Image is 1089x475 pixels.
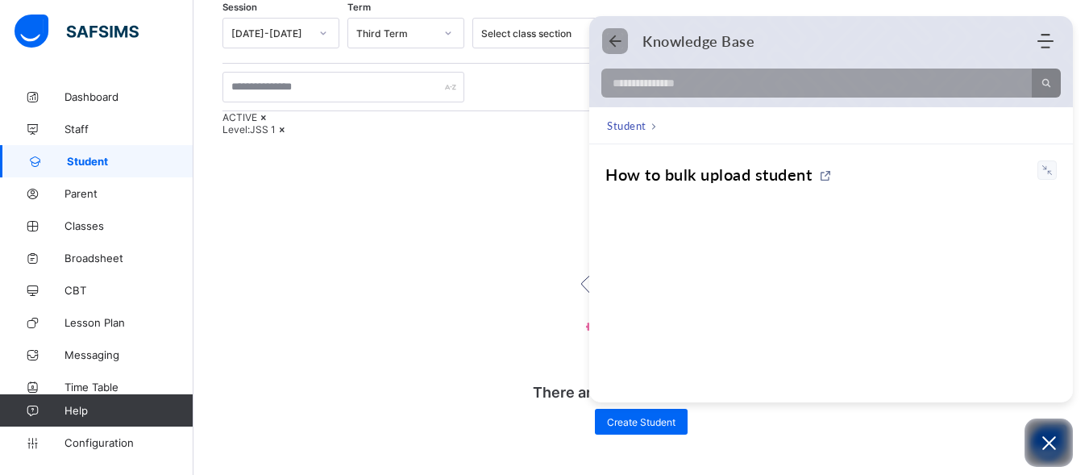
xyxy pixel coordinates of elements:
span: Dashboard [64,90,193,103]
nav: breadcrumb [607,117,657,134]
img: emptyFolder.c0dd6c77127a4b698b748a2c71dfa8de.svg [581,260,702,373]
div: [DATE]-[DATE] [231,27,310,40]
span: CBT [64,284,193,297]
div: Select class section [481,27,588,40]
button: Open asap [1025,419,1073,467]
button: Back [607,33,623,49]
div: Modules Menu [1035,33,1055,49]
span: Help [64,404,193,417]
span: Student [607,118,646,134]
a: Permalink [819,166,832,182]
span: Term [347,2,371,13]
span: Messaging [64,348,193,361]
span: Normal View [1041,165,1053,176]
span: ACTIVE [222,111,257,123]
span: Staff [64,123,193,135]
span: Lesson Plan [64,316,193,329]
span: Create Student [607,416,675,428]
span: Student [67,155,193,168]
p: There are currently no records. [480,384,803,401]
div: Third Term [356,27,434,40]
span: Configuration [64,436,193,449]
span: Session [222,2,257,13]
span: Broadsheet [64,252,193,265]
img: safsims [15,15,139,48]
div: breadcrumb current pageStudent [589,107,1073,144]
span: Time Table [64,381,193,394]
h1: Knowledge Base [642,32,754,50]
span: Classes [64,219,193,232]
div: How to bulk upload student [605,165,812,184]
div: There are currently no records. [480,215,803,451]
span: Parent [64,187,193,200]
span: Level: JSS 1 [222,123,276,135]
